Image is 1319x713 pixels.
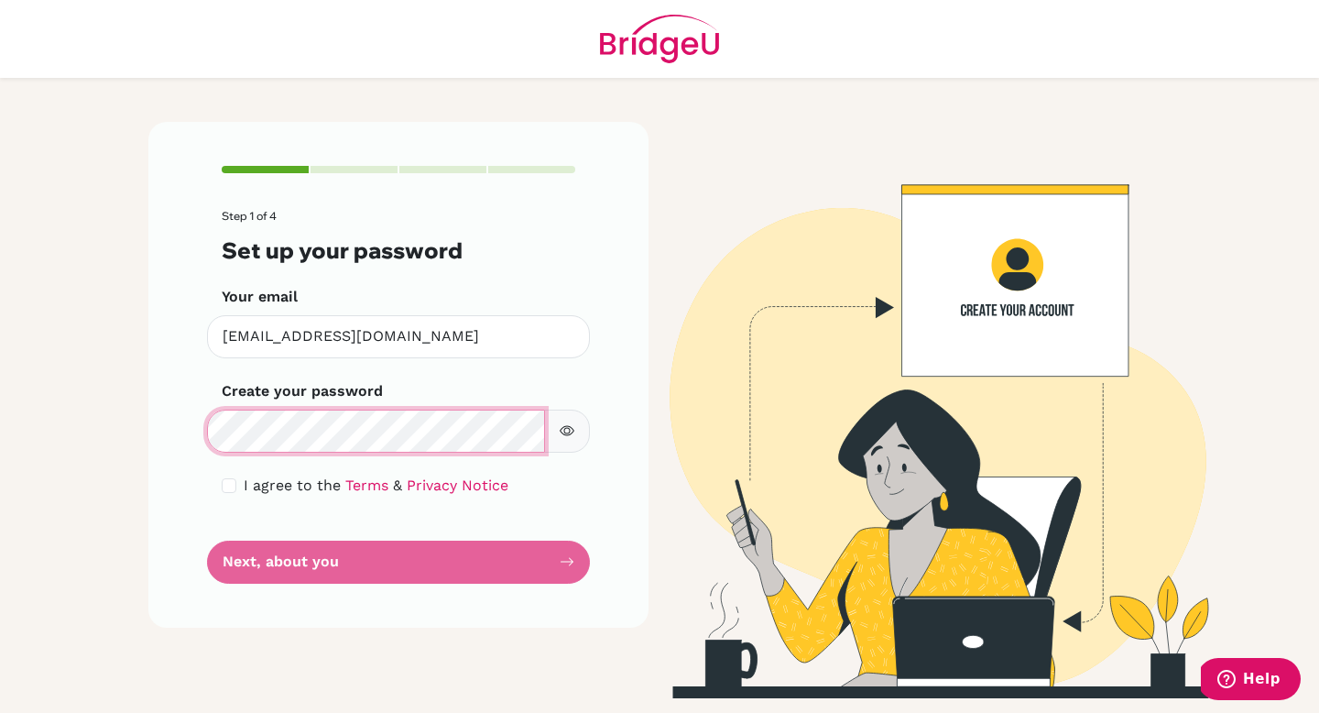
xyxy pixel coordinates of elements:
label: Create your password [222,380,383,402]
label: Your email [222,286,298,308]
span: I agree to the [244,477,341,494]
h3: Set up your password [222,237,575,264]
span: Step 1 of 4 [222,209,277,223]
iframe: Opens a widget where you can find more information [1201,658,1301,704]
span: & [393,477,402,494]
a: Terms [345,477,388,494]
a: Privacy Notice [407,477,508,494]
input: Insert your email* [207,315,590,358]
